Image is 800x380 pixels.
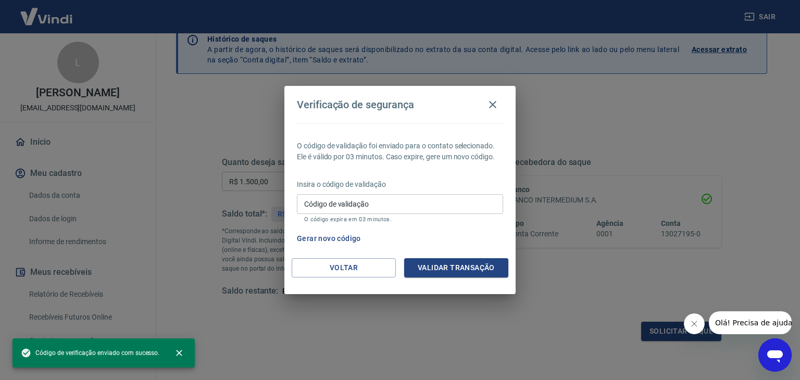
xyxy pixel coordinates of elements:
[297,179,503,190] p: Insira o código de validação
[404,258,508,277] button: Validar transação
[684,313,705,334] iframe: Fechar mensagem
[6,7,87,16] span: Olá! Precisa de ajuda?
[758,338,792,372] iframe: Botão para abrir a janela de mensagens
[297,141,503,162] p: O código de validação foi enviado para o contato selecionado. Ele é válido por 03 minutos. Caso e...
[168,341,191,364] button: close
[297,98,414,111] h4: Verificação de segurança
[304,216,496,223] p: O código expira em 03 minutos.
[21,348,159,358] span: Código de verificação enviado com sucesso.
[709,311,792,334] iframe: Mensagem da empresa
[293,229,365,248] button: Gerar novo código
[292,258,396,277] button: Voltar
